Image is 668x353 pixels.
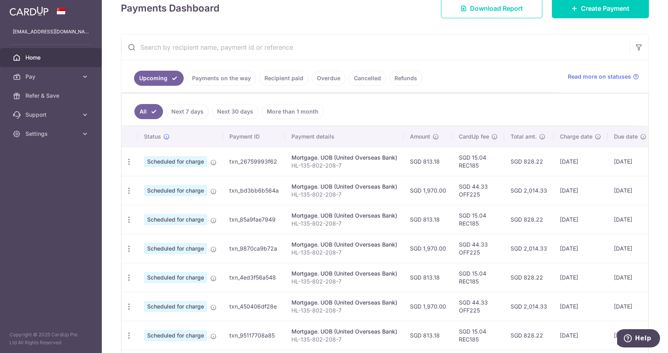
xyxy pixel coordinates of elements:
[25,92,78,100] span: Refer & Save
[553,292,608,321] td: [DATE]
[259,71,309,86] a: Recipient paid
[291,162,397,170] p: HL-135-802-208-7
[134,71,184,86] a: Upcoming
[553,234,608,263] td: [DATE]
[291,154,397,162] div: Mortgage. UOB (United Overseas Bank)
[452,205,504,234] td: SGD 15.04 REC185
[291,299,397,307] div: Mortgage. UOB (United Overseas Bank)
[614,133,638,141] span: Due date
[212,104,258,119] a: Next 30 days
[553,147,608,176] td: [DATE]
[470,4,523,13] span: Download Report
[404,321,452,350] td: SGD 813.18
[553,263,608,292] td: [DATE]
[144,156,207,167] span: Scheduled for charge
[404,205,452,234] td: SGD 813.18
[144,185,207,196] span: Scheduled for charge
[553,321,608,350] td: [DATE]
[291,336,397,343] p: HL-135-802-208-7
[166,104,209,119] a: Next 7 days
[452,176,504,205] td: SGD 44.33 OFF225
[608,205,653,234] td: [DATE]
[223,147,285,176] td: txn_26759993f62
[404,234,452,263] td: SGD 1,970.00
[349,71,386,86] a: Cancelled
[25,111,78,119] span: Support
[262,104,324,119] a: More than 1 month
[25,73,78,81] span: Pay
[452,263,504,292] td: SGD 15.04 REC185
[291,249,397,257] p: HL-135-802-208-7
[187,71,256,86] a: Payments on the way
[608,234,653,263] td: [DATE]
[504,205,553,234] td: SGD 828.22
[608,147,653,176] td: [DATE]
[608,292,653,321] td: [DATE]
[504,263,553,292] td: SGD 828.22
[568,73,631,81] span: Read more on statuses
[223,126,285,147] th: Payment ID
[223,205,285,234] td: txn_85a9fae7949
[608,321,653,350] td: [DATE]
[504,234,553,263] td: SGD 2,014.33
[291,270,397,278] div: Mortgage. UOB (United Overseas Bank)
[452,292,504,321] td: SGD 44.33 OFF225
[291,241,397,249] div: Mortgage. UOB (United Overseas Bank)
[223,321,285,350] td: txn_95117708a85
[223,176,285,205] td: txn_bd3bb6b564a
[568,73,639,81] a: Read more on statuses
[553,205,608,234] td: [DATE]
[13,28,89,36] p: [EMAIL_ADDRESS][DOMAIN_NAME]
[121,35,629,60] input: Search by recipient name, payment id or reference
[291,191,397,199] p: HL-135-802-208-7
[452,321,504,350] td: SGD 15.04 REC185
[608,176,653,205] td: [DATE]
[608,263,653,292] td: [DATE]
[25,130,78,138] span: Settings
[553,176,608,205] td: [DATE]
[25,54,78,62] span: Home
[389,71,422,86] a: Refunds
[452,234,504,263] td: SGD 44.33 OFF225
[617,329,660,349] iframe: Opens a widget where you can find more information
[10,6,49,16] img: CardUp
[291,278,397,285] p: HL-135-802-208-7
[404,263,452,292] td: SGD 813.18
[144,214,207,225] span: Scheduled for charge
[223,234,285,263] td: txn_9870ca9b72a
[291,183,397,191] div: Mortgage. UOB (United Overseas Bank)
[459,133,489,141] span: CardUp fee
[312,71,346,86] a: Overdue
[291,307,397,314] p: HL-135-802-208-7
[504,321,553,350] td: SGD 828.22
[404,292,452,321] td: SGD 1,970.00
[134,104,163,119] a: All
[410,133,430,141] span: Amount
[121,1,219,15] h4: Payments Dashboard
[144,330,207,341] span: Scheduled for charge
[223,292,285,321] td: txn_450406df28e
[504,292,553,321] td: SGD 2,014.33
[285,126,404,147] th: Payment details
[291,328,397,336] div: Mortgage. UOB (United Overseas Bank)
[511,133,537,141] span: Total amt.
[404,147,452,176] td: SGD 813.18
[291,212,397,220] div: Mortgage. UOB (United Overseas Bank)
[144,301,207,312] span: Scheduled for charge
[504,147,553,176] td: SGD 828.22
[560,133,592,141] span: Charge date
[291,220,397,228] p: HL-135-802-208-7
[581,4,629,13] span: Create Payment
[452,147,504,176] td: SGD 15.04 REC185
[144,243,207,254] span: Scheduled for charge
[223,263,285,292] td: txn_4ed3f56a548
[504,176,553,205] td: SGD 2,014.33
[144,272,207,283] span: Scheduled for charge
[144,133,161,141] span: Status
[404,176,452,205] td: SGD 1,970.00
